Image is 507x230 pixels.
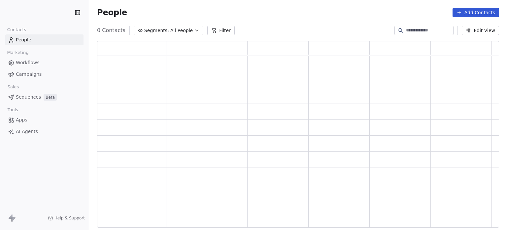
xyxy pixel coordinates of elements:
[5,34,84,45] a: People
[5,69,84,80] a: Campaigns
[16,71,42,78] span: Campaigns
[97,26,125,34] span: 0 Contacts
[54,215,85,221] span: Help & Support
[5,82,22,92] span: Sales
[144,27,169,34] span: Segments:
[48,215,85,221] a: Help & Support
[453,8,499,17] button: Add Contacts
[97,8,127,18] span: People
[16,94,41,101] span: Sequences
[5,92,84,103] a: SequencesBeta
[16,116,27,123] span: Apps
[16,36,31,43] span: People
[16,59,40,66] span: Workflows
[5,126,84,137] a: AI Agents
[5,115,84,125] a: Apps
[462,26,499,35] button: Edit View
[170,27,193,34] span: All People
[5,105,21,115] span: Tools
[16,128,38,135] span: AI Agents
[4,25,29,35] span: Contacts
[4,48,31,58] span: Marketing
[207,26,235,35] button: Filter
[44,94,57,101] span: Beta
[5,57,84,68] a: Workflows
